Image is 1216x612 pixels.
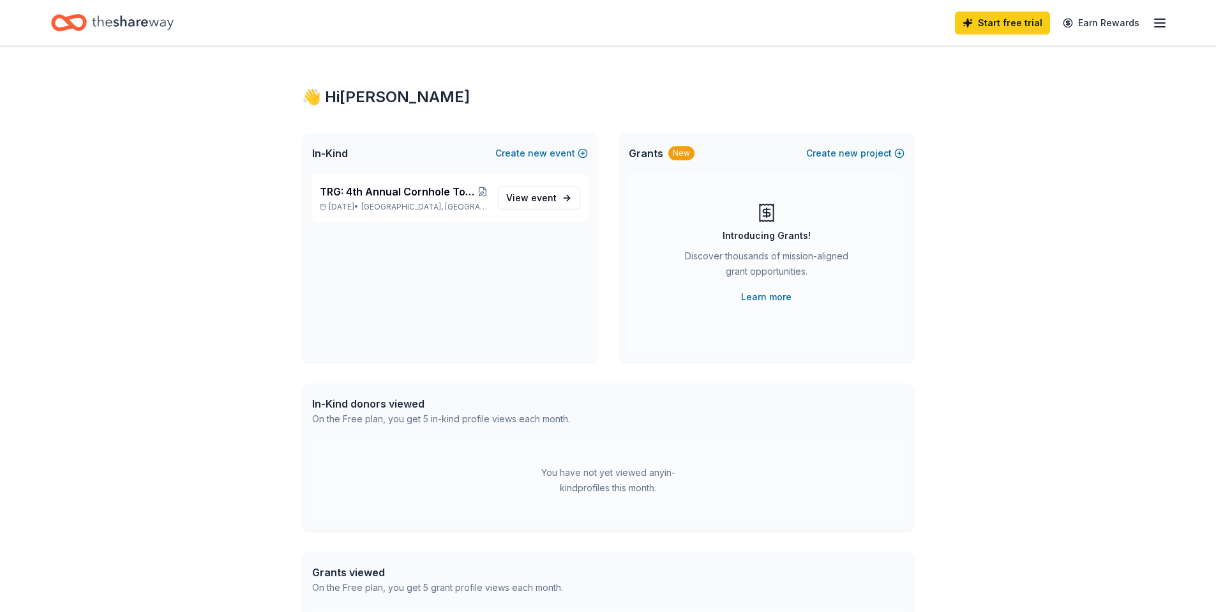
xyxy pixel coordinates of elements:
div: Introducing Grants! [723,228,811,243]
button: Createnewproject [806,146,904,161]
span: TRG: 4th Annual Cornhole Tournament Benefiting Local Veterans & First Responders [320,184,477,199]
span: new [839,146,858,161]
span: event [531,192,557,203]
div: In-Kind donors viewed [312,396,570,411]
div: On the Free plan, you get 5 in-kind profile views each month. [312,411,570,427]
div: Discover thousands of mission-aligned grant opportunities. [680,249,853,284]
span: Grants [629,146,663,161]
a: Learn more [741,289,792,305]
div: 👋 Hi [PERSON_NAME] [302,87,915,107]
a: Earn Rewards [1055,11,1147,34]
span: [GEOGRAPHIC_DATA], [GEOGRAPHIC_DATA] [361,202,487,212]
p: [DATE] • [320,202,488,212]
span: In-Kind [312,146,348,161]
span: View [506,190,557,206]
div: New [668,146,694,160]
div: You have not yet viewed any in-kind profiles this month. [529,465,688,496]
div: Grants viewed [312,565,563,580]
a: Start free trial [955,11,1050,34]
button: Createnewevent [495,146,588,161]
div: On the Free plan, you get 5 grant profile views each month. [312,580,563,595]
a: Home [51,8,174,38]
span: new [528,146,547,161]
a: View event [498,187,580,210]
